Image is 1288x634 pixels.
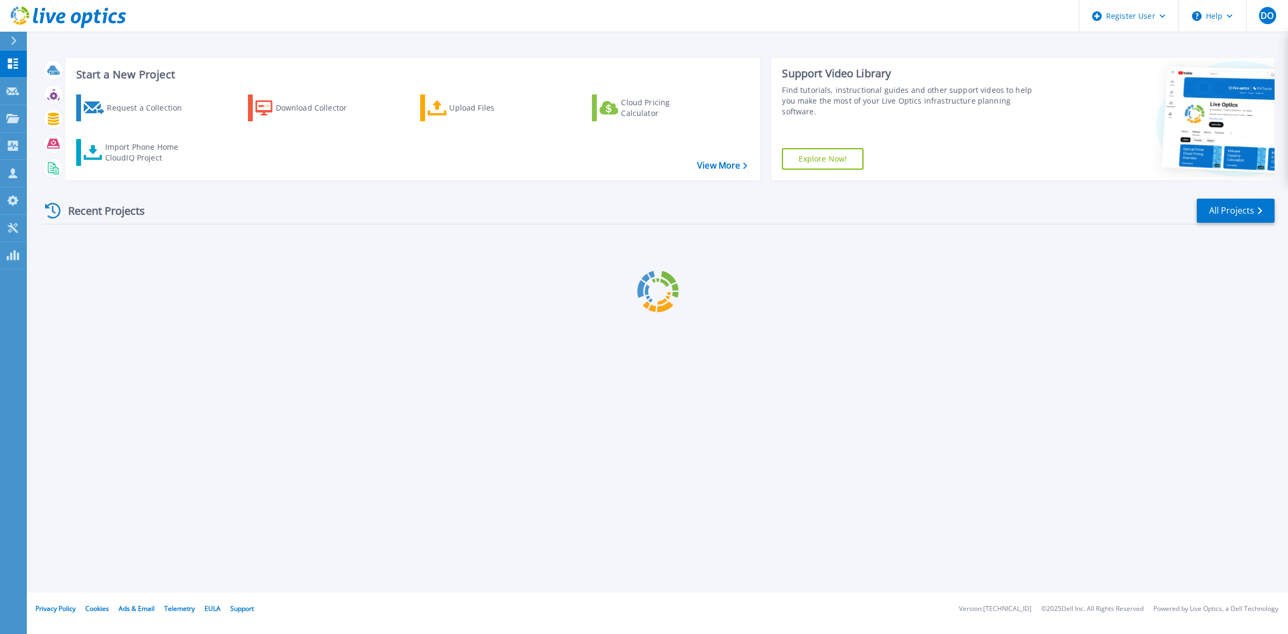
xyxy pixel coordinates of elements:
[76,69,747,81] h3: Start a New Project
[35,604,76,613] a: Privacy Policy
[164,604,195,613] a: Telemetry
[697,161,747,171] a: View More
[1041,606,1144,613] li: © 2025 Dell Inc. All Rights Reserved
[782,148,863,170] a: Explore Now!
[204,604,221,613] a: EULA
[782,85,1041,117] div: Find tutorials, instructional guides and other support videos to help you make the most of your L...
[1153,606,1278,613] li: Powered by Live Optics, a Dell Technology
[107,97,193,119] div: Request a Collection
[1197,199,1275,223] a: All Projects
[248,94,368,121] a: Download Collector
[449,97,535,119] div: Upload Files
[230,604,254,613] a: Support
[592,94,712,121] a: Cloud Pricing Calculator
[1261,11,1274,20] span: DO
[119,604,155,613] a: Ads & Email
[420,94,540,121] a: Upload Files
[782,67,1041,81] div: Support Video Library
[41,198,159,224] div: Recent Projects
[276,97,362,119] div: Download Collector
[76,94,196,121] a: Request a Collection
[621,97,707,119] div: Cloud Pricing Calculator
[105,142,189,163] div: Import Phone Home CloudIQ Project
[85,604,109,613] a: Cookies
[959,606,1031,613] li: Version: [TECHNICAL_ID]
